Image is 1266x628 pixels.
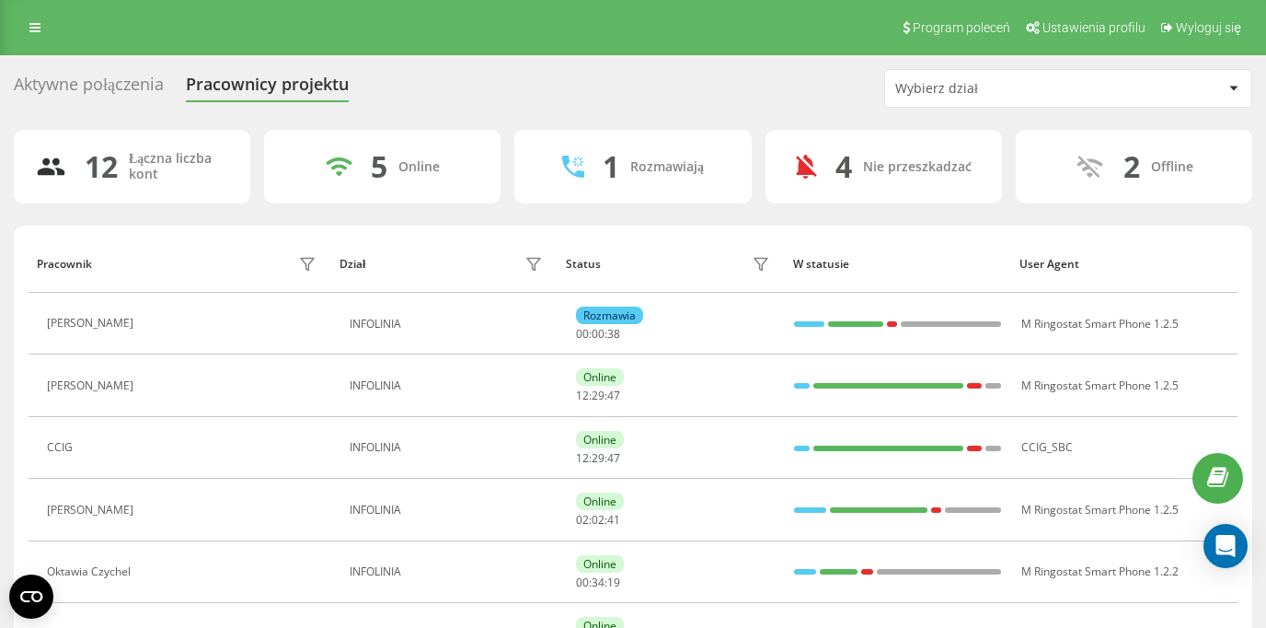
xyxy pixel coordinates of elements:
div: Pracownik [37,258,92,271]
span: 47 [607,388,620,403]
span: M Ringostat Smart Phone 1.2.5 [1021,316,1179,331]
div: Łączna liczba kont [129,151,228,182]
div: [PERSON_NAME] [47,317,138,330]
span: Ustawienia profilu [1042,20,1145,35]
span: M Ringostat Smart Phone 1.2.5 [1021,502,1179,518]
span: 29 [592,388,604,403]
span: 29 [592,450,604,466]
div: Rozmawiają [630,159,704,175]
div: Offline [1151,159,1193,175]
span: 00 [576,575,589,590]
span: 34 [592,575,604,590]
span: 38 [607,326,620,342]
div: INFOLINIA [350,379,547,392]
div: Online [576,555,624,573]
div: CCIG [47,441,77,454]
div: 5 [371,149,387,184]
div: 1 [603,149,619,184]
div: INFOLINIA [350,441,547,454]
div: [PERSON_NAME] [47,504,138,517]
div: Rozmawia [576,307,643,324]
div: [PERSON_NAME] [47,379,138,392]
div: W statusie [793,258,1003,271]
div: : : [576,328,620,341]
div: Open Intercom Messenger [1203,524,1248,568]
div: Nie przeszkadzać [863,159,972,175]
span: 02 [576,512,589,528]
div: : : [576,390,620,402]
div: Wybierz dział [895,81,1115,97]
div: Online [576,431,624,448]
div: Status [566,258,601,271]
span: Program poleceń [913,20,1010,35]
div: : : [576,576,620,589]
span: 12 [576,450,589,466]
span: M Ringostat Smart Phone 1.2.5 [1021,378,1179,393]
div: INFOLINIA [350,565,547,578]
div: Online [576,493,624,510]
div: : : [576,452,620,465]
div: INFOLINIA [350,504,547,517]
span: Wyloguj się [1176,20,1241,35]
div: Dział [340,258,365,271]
button: Open CMP widget [9,575,53,619]
div: Online [576,368,624,386]
div: 12 [85,149,118,184]
div: Oktawia Czychel [47,565,135,578]
div: : : [576,514,620,527]
span: 19 [607,575,620,590]
div: User Agent [1019,258,1229,271]
div: Online [398,159,440,175]
div: Aktywne połączenia [14,75,164,103]
span: CCIG_SBC [1021,439,1073,455]
div: Pracownicy projektu [186,75,349,103]
span: 47 [607,450,620,466]
div: 4 [835,149,852,184]
span: M Ringostat Smart Phone 1.2.2 [1021,564,1179,579]
div: INFOLINIA [350,318,547,331]
span: 00 [592,326,604,342]
span: 02 [592,512,604,528]
div: 2 [1123,149,1140,184]
span: 00 [576,326,589,342]
span: 12 [576,388,589,403]
span: 41 [607,512,620,528]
